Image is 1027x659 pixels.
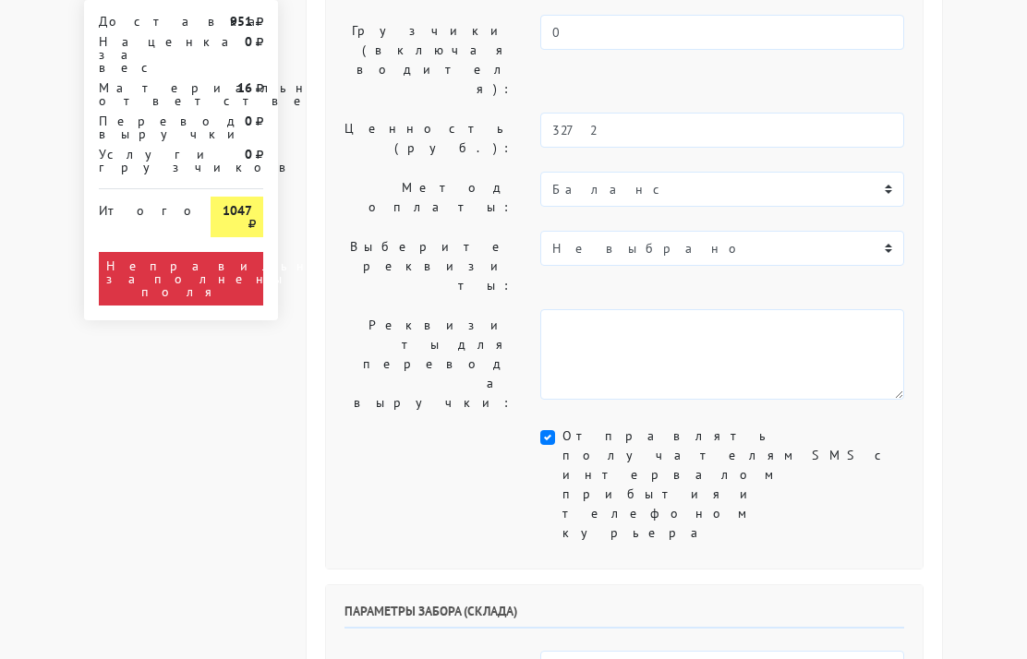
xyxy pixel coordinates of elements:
[85,148,197,174] div: Услуги грузчиков
[344,604,904,629] h6: Параметры забора (склада)
[562,426,904,543] label: Отправлять получателям SMS с интервалом прибытия и телефоном курьера
[99,197,183,217] div: Итого
[245,33,252,50] strong: 0
[85,81,197,107] div: Материальная ответственность
[223,202,252,219] strong: 1047
[230,13,252,30] strong: 951
[245,113,252,129] strong: 0
[85,114,197,140] div: Перевод выручки
[331,309,526,419] label: Реквизиты для перевода выручки:
[331,113,526,164] label: Ценность (руб.):
[85,15,197,28] div: Доставка
[331,172,526,223] label: Метод оплаты:
[99,252,263,306] div: Неправильно заполнены поля
[331,231,526,302] label: Выберите реквизиты:
[331,15,526,105] label: Грузчики (включая водителя):
[245,146,252,162] strong: 0
[85,35,197,74] div: Наценка за вес
[237,79,252,96] strong: 16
